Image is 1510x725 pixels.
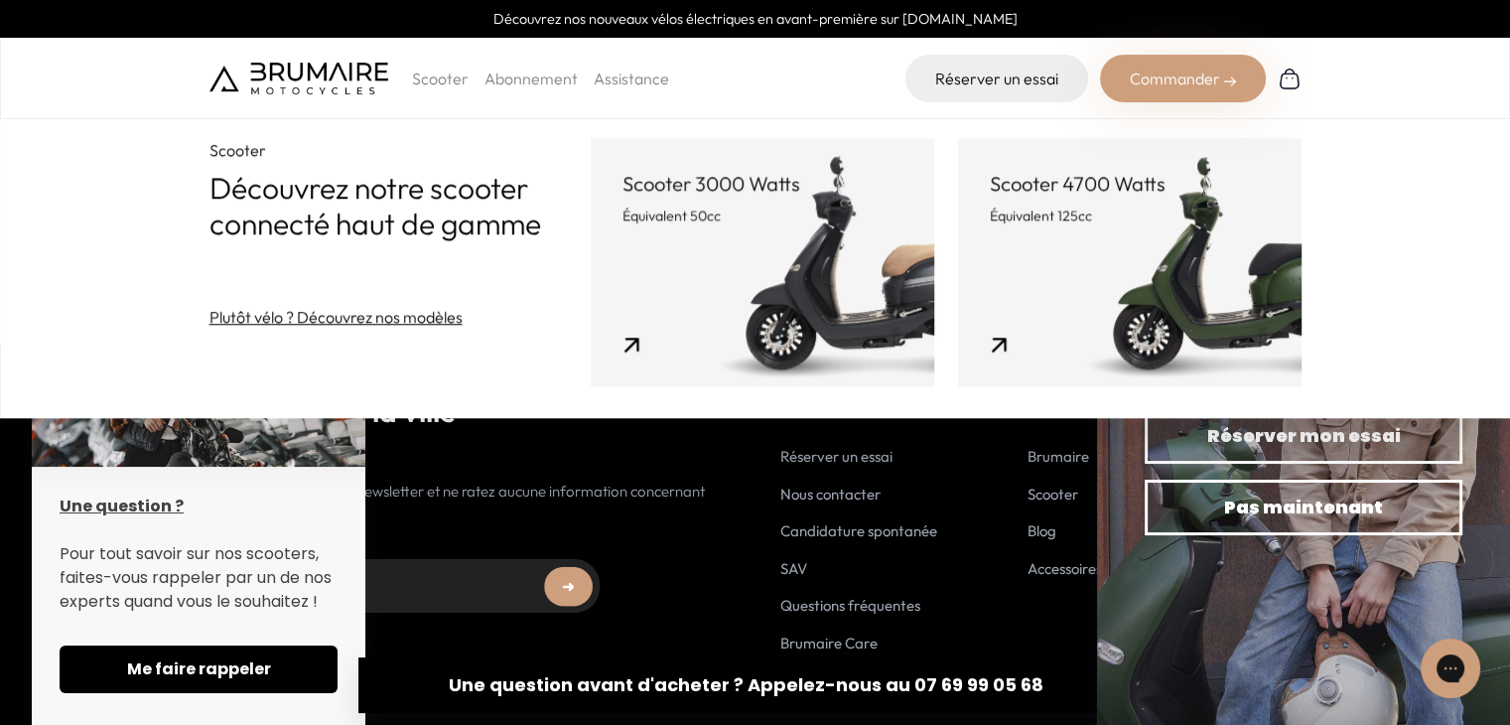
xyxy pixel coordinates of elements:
a: Candidature spontanée [780,521,937,540]
a: Questions fréquentes [780,596,920,615]
a: Brumaire [1028,447,1089,466]
img: Brumaire Motocycles [209,63,388,94]
input: Adresse email... [209,559,600,613]
a: Brumaire Care [780,634,878,652]
a: Réserver un essai [780,447,892,466]
a: Plutôt vélo ? Découvrez nos modèles [209,305,463,329]
div: Commander [1100,55,1266,102]
p: Scooter 3000 Watts [622,170,902,198]
button: ➜ [544,566,593,606]
a: Scooter 4700 Watts Équivalent 125cc [958,138,1302,386]
iframe: Gorgias live chat messenger [1411,632,1490,705]
a: Assistance [594,69,669,88]
a: Scooter [1028,485,1078,504]
p: Découvrez notre scooter connecté haut de gamme [209,170,591,241]
img: right-arrow-2.png [1224,75,1236,87]
p: Scooter 4700 Watts [990,170,1270,198]
a: Nous contacter [780,485,881,504]
p: Équivalent 50cc [622,206,902,225]
a: Réserver un essai [905,55,1088,102]
p: Scooter [412,67,469,90]
a: Abonnement [484,69,578,88]
a: SAV [780,559,807,578]
img: Panier [1278,67,1302,90]
p: Équivalent 125cc [990,206,1270,225]
h2: Construisez la ville de demain [209,393,731,465]
p: Inscrivez-vous à notre newsletter et ne ratez aucune information concernant Brumaire. [209,481,731,525]
a: Blog [1028,521,1056,540]
a: Accessoires [1028,559,1102,578]
a: Scooter 3000 Watts Équivalent 50cc [591,138,934,386]
p: Scooter [209,138,591,162]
